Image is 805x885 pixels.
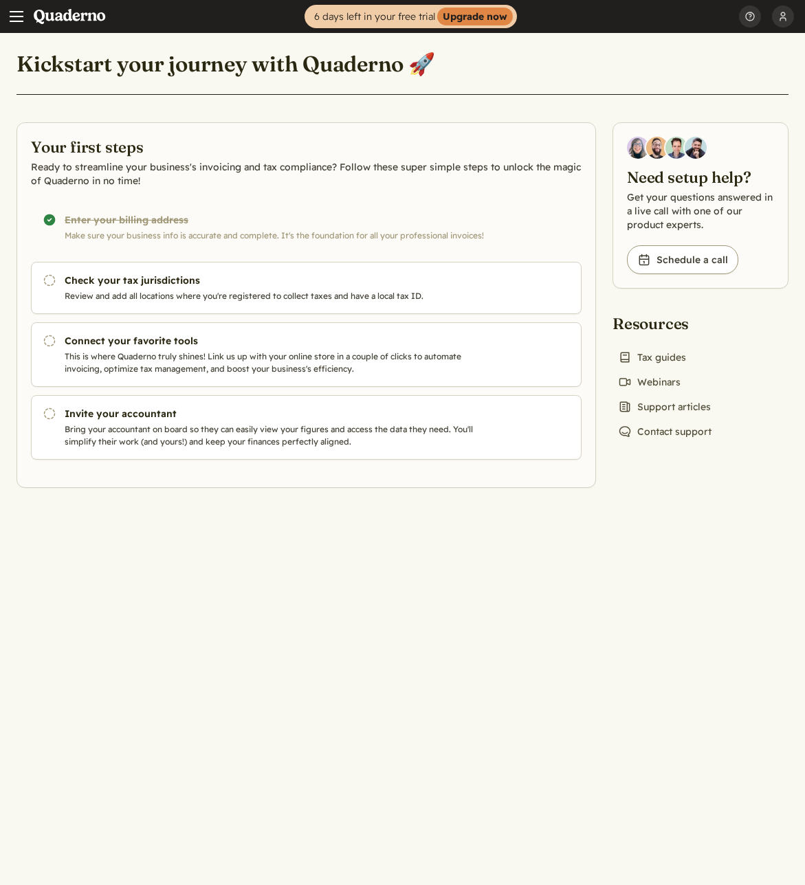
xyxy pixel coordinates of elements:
[627,245,738,274] a: Schedule a call
[613,422,717,441] a: Contact support
[627,167,774,188] h2: Need setup help?
[65,350,478,375] p: This is where Quaderno truly shines! Link us up with your online store in a couple of clicks to a...
[613,348,692,367] a: Tax guides
[65,407,478,421] h3: Invite your accountant
[31,262,582,314] a: Check your tax jurisdictions Review and add all locations where you're registered to collect taxe...
[646,137,668,159] img: Jairo Fumero, Account Executive at Quaderno
[65,273,478,287] h3: Check your tax jurisdictions
[685,137,707,159] img: Javier Rubio, DevRel at Quaderno
[305,5,517,28] a: 6 days left in your free trialUpgrade now
[16,50,435,78] h1: Kickstart your journey with Quaderno 🚀
[627,190,774,232] p: Get your questions answered in a live call with one of our product experts.
[437,8,513,25] strong: Upgrade now
[65,290,478,302] p: Review and add all locations where you're registered to collect taxes and have a local tax ID.
[613,372,686,392] a: Webinars
[31,322,582,387] a: Connect your favorite tools This is where Quaderno truly shines! Link us up with your online stor...
[613,397,716,416] a: Support articles
[613,313,717,334] h2: Resources
[31,395,582,460] a: Invite your accountant Bring your accountant on board so they can easily view your figures and ac...
[665,137,687,159] img: Ivo Oltmans, Business Developer at Quaderno
[31,137,582,157] h2: Your first steps
[31,160,582,188] p: Ready to streamline your business's invoicing and tax compliance? Follow these super simple steps...
[65,423,478,448] p: Bring your accountant on board so they can easily view your figures and access the data they need...
[627,137,649,159] img: Diana Carrasco, Account Executive at Quaderno
[65,334,478,348] h3: Connect your favorite tools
